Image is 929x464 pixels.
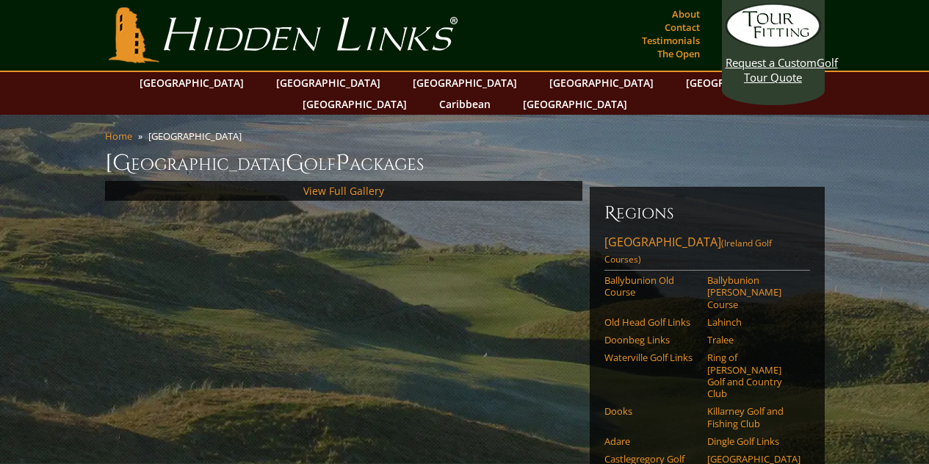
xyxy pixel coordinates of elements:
[604,351,698,363] a: Waterville Golf Links
[707,274,800,310] a: Ballybunion [PERSON_NAME] Course
[286,149,304,178] span: G
[726,4,821,85] a: Request a CustomGolf Tour Quote
[604,234,810,271] a: [GEOGRAPHIC_DATA](Ireland Golf Courses)
[336,149,350,178] span: P
[707,351,800,399] a: Ring of [PERSON_NAME] Golf and Country Club
[604,201,810,225] h6: Regions
[303,184,384,198] a: View Full Gallery
[604,435,698,447] a: Adare
[105,129,132,143] a: Home
[604,316,698,328] a: Old Head Golf Links
[105,149,825,178] h1: [GEOGRAPHIC_DATA] olf ackages
[654,43,704,64] a: The Open
[269,72,388,93] a: [GEOGRAPHIC_DATA]
[707,334,800,346] a: Tralee
[679,72,798,93] a: [GEOGRAPHIC_DATA]
[148,129,247,143] li: [GEOGRAPHIC_DATA]
[542,72,661,93] a: [GEOGRAPHIC_DATA]
[638,30,704,51] a: Testimonials
[405,72,524,93] a: [GEOGRAPHIC_DATA]
[432,93,498,115] a: Caribbean
[132,72,251,93] a: [GEOGRAPHIC_DATA]
[516,93,635,115] a: [GEOGRAPHIC_DATA]
[726,55,817,70] span: Request a Custom
[661,17,704,38] a: Contact
[604,334,698,346] a: Doonbeg Links
[604,405,698,417] a: Dooks
[707,435,800,447] a: Dingle Golf Links
[707,316,800,328] a: Lahinch
[707,405,800,429] a: Killarney Golf and Fishing Club
[604,274,698,299] a: Ballybunion Old Course
[295,93,414,115] a: [GEOGRAPHIC_DATA]
[604,237,772,265] span: (Ireland Golf Courses)
[668,4,704,24] a: About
